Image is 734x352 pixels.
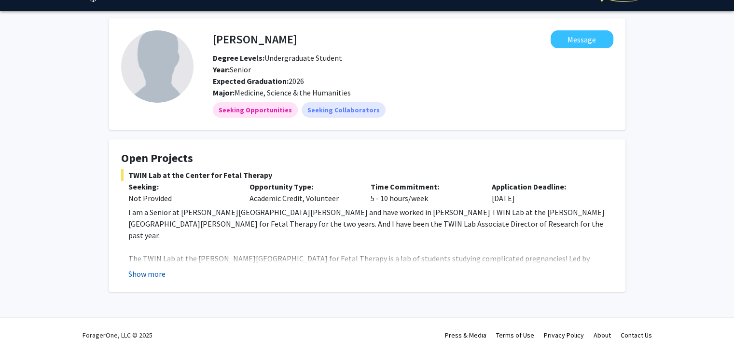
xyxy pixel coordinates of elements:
[128,268,166,280] button: Show more
[213,65,251,74] span: Senior
[213,53,342,63] span: Undergraduate Student
[213,102,298,118] mat-chip: Seeking Opportunities
[128,192,235,204] div: Not Provided
[302,102,386,118] mat-chip: Seeking Collaborators
[235,88,351,97] span: Medicine, Science & the Humanities
[128,181,235,192] p: Seeking:
[213,30,297,48] h4: [PERSON_NAME]
[128,253,613,311] p: The TWIN Lab at the [PERSON_NAME][GEOGRAPHIC_DATA] for Fetal Therapy is a lab of students studyin...
[621,331,652,339] a: Contact Us
[594,331,611,339] a: About
[492,181,598,192] p: Application Deadline:
[249,181,356,192] p: Opportunity Type:
[496,331,534,339] a: Terms of Use
[213,76,304,86] span: 2026
[213,53,264,63] b: Degree Levels:
[213,76,289,86] b: Expected Graduation:
[363,181,485,204] div: 5 - 10 hours/week
[544,331,584,339] a: Privacy Policy
[121,30,194,103] img: Profile Picture
[445,331,486,339] a: Press & Media
[213,88,235,97] b: Major:
[213,65,230,74] b: Year:
[83,318,152,352] div: ForagerOne, LLC © 2025
[7,309,41,345] iframe: Chat
[551,30,613,48] button: Message Christina Rivera
[242,181,363,204] div: Academic Credit, Volunteer
[485,181,606,204] div: [DATE]
[121,151,613,165] h4: Open Projects
[121,169,613,181] span: TWIN Lab at the Center for Fetal Therapy
[371,181,477,192] p: Time Commitment:
[128,206,613,241] p: I am a Senior at [PERSON_NAME][GEOGRAPHIC_DATA][PERSON_NAME] and have worked in [PERSON_NAME] TWI...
